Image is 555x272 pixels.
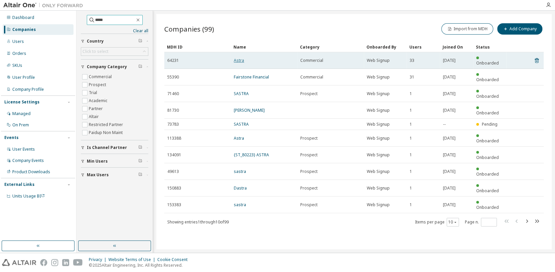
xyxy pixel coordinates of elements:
span: Prospect [300,202,318,207]
a: sastra [234,169,246,174]
span: 73783 [167,122,179,127]
span: 153383 [167,202,181,207]
div: Company Events [12,158,44,163]
span: 1 [410,186,412,191]
div: Click to select [82,49,108,54]
span: Web Signup [367,186,390,191]
span: [DATE] [443,136,456,141]
span: 81730 [167,108,179,113]
div: Onboarded By [366,42,404,52]
div: Joined On [443,42,471,52]
span: Web Signup [367,136,390,141]
div: Name [233,42,295,52]
div: User Events [12,147,35,152]
span: [DATE] [443,152,456,158]
span: Prospect [300,169,318,174]
span: 64231 [167,58,179,63]
img: facebook.svg [40,259,47,266]
img: linkedin.svg [62,259,69,266]
div: Events [4,135,19,140]
div: Orders [12,51,26,56]
span: 1 [410,136,412,141]
div: External Links [4,182,35,187]
span: 49613 [167,169,179,174]
span: Clear filter [138,64,142,69]
span: Onboarded [476,155,499,160]
span: Onboarded [476,138,499,144]
span: 134091 [167,152,181,158]
span: Companies (99) [164,24,214,34]
img: instagram.svg [51,259,58,266]
a: SASTRA [234,121,249,127]
span: [DATE] [443,58,456,63]
span: [DATE] [443,186,456,191]
span: Company Category [87,64,127,69]
span: Web Signup [367,74,390,80]
span: Web Signup [367,91,390,96]
div: Category [300,42,361,52]
span: Web Signup [367,58,390,63]
span: 1 [410,91,412,96]
img: Altair One [3,2,86,9]
img: youtube.svg [73,259,83,266]
div: Click to select [81,48,148,56]
label: Paidup Non Maint [89,129,124,137]
span: 71460 [167,91,179,96]
button: Company Category [81,60,148,74]
span: 55390 [167,74,179,80]
a: Fairstone Financial [234,74,269,80]
span: Clear filter [138,159,142,164]
span: Country [87,39,104,44]
span: Page n. [465,218,497,226]
a: {ST_80223} ASTRA [234,152,269,158]
span: -- [443,122,446,127]
button: 10 [448,219,457,225]
span: [DATE] [443,74,456,80]
span: [DATE] [443,169,456,174]
a: Astra [234,135,244,141]
label: Trial [89,89,98,97]
span: Items per page [415,218,459,226]
img: altair_logo.svg [2,259,36,266]
span: Commercial [300,58,323,63]
span: Min Users [87,159,108,164]
button: Is Channel Partner [81,140,148,155]
span: Onboarded [476,110,499,116]
div: Website Terms of Use [108,257,157,262]
button: Country [81,34,148,49]
div: Users [409,42,437,52]
div: User Profile [12,75,35,80]
span: 1 [410,169,412,174]
a: [PERSON_NAME] [234,107,265,113]
label: Altair [89,113,100,121]
button: Add Company [497,23,542,35]
span: 33 [410,58,414,63]
div: SKUs [12,63,22,68]
span: Onboarded [476,204,499,210]
span: Clear filter [138,145,142,150]
span: [DATE] [443,91,456,96]
span: Web Signup [367,122,390,127]
div: Cookie Consent [157,257,192,262]
span: Units Usage BI [12,193,45,199]
div: Companies [12,27,36,32]
a: sastra [234,202,246,207]
span: Prospect [300,136,318,141]
p: © 2025 Altair Engineering, Inc. All Rights Reserved. [89,262,192,268]
span: [DATE] [443,108,456,113]
a: Dastra [234,185,247,191]
span: 1 [410,202,412,207]
span: 150883 [167,186,181,191]
div: Company Profile [12,87,44,92]
span: Pending [482,121,497,127]
span: Onboarded [476,60,499,66]
div: Status [476,42,504,52]
span: Web Signup [367,169,390,174]
span: Web Signup [367,202,390,207]
div: Dashboard [12,15,34,20]
span: Onboarded [476,77,499,82]
span: Web Signup [367,108,390,113]
span: Prospect [300,91,318,96]
span: Prospect [300,186,318,191]
span: Clear filter [138,172,142,178]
